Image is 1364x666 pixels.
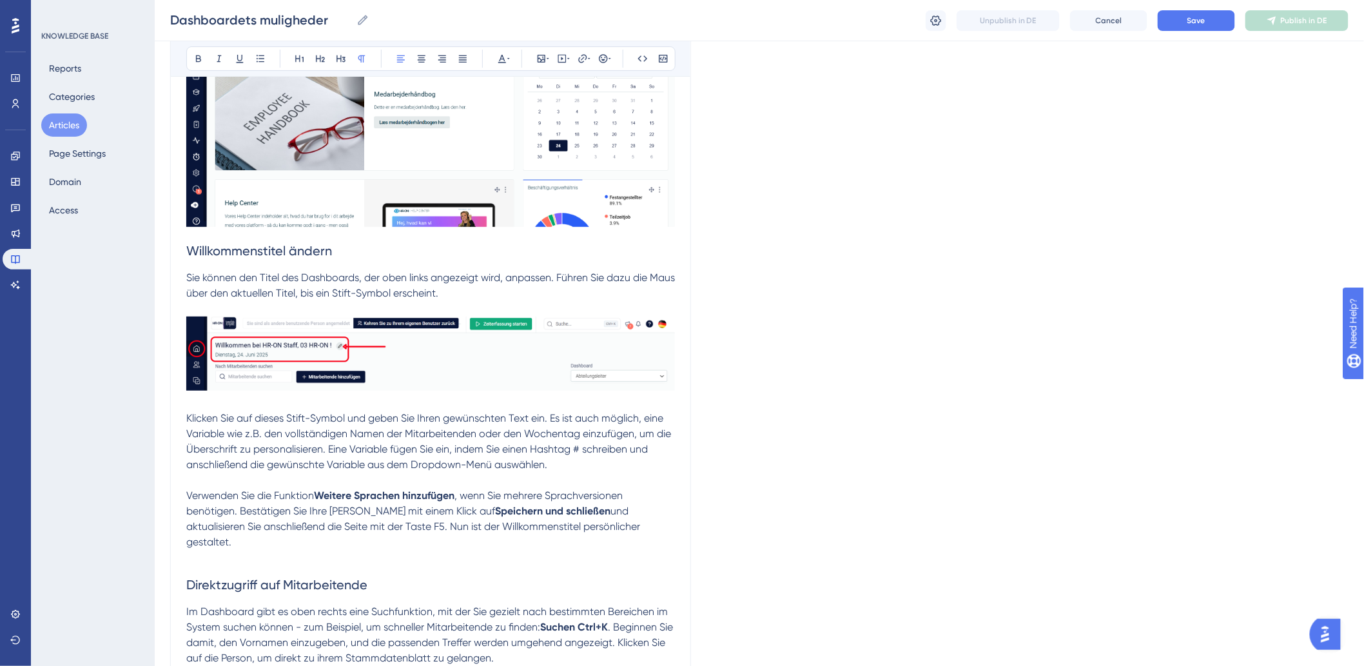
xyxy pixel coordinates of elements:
button: Domain [41,170,89,193]
button: Access [41,199,86,222]
span: Need Help? [30,3,81,19]
span: Cancel [1096,15,1122,26]
span: Klicken Sie auf dieses Stift-Symbol und geben Sie Ihren gewünschten Text ein. Es ist auch möglich... [186,412,674,471]
span: Sie können den Titel des Dashboards, der oben links angezeigt wird, anpassen. Führen Sie dazu die... [186,271,677,299]
strong: Suchen Ctrl+K [540,621,608,633]
button: Articles [41,113,87,137]
span: . Beginnen Sie damit, den Vornamen einzugeben, und die passenden Treffer werden umgehend angezeig... [186,621,676,664]
button: Unpublish in DE [957,10,1060,31]
button: Publish in DE [1245,10,1349,31]
strong: Weitere Sprachen hinzufügen [314,489,454,502]
strong: Speichern und schließen [495,505,610,517]
span: Im Dashboard gibt es oben rechts eine Suchfunktion, mit der Sie gezielt nach bestimmten Bereichen... [186,605,670,633]
button: Page Settings [41,142,113,165]
button: Categories [41,85,102,108]
span: und aktualisieren Sie anschließend die Seite mit der Taste F5. Nun ist der Willkommenstitel persö... [186,505,643,548]
div: KNOWLEDGE BASE [41,31,108,41]
span: Unpublish in DE [980,15,1037,26]
button: Reports [41,57,89,80]
span: Publish in DE [1281,15,1327,26]
span: , wenn Sie mehrere Sprachversionen benötigen. Bestätigen Sie Ihre [PERSON_NAME] mit einem Klick auf [186,489,625,517]
button: Cancel [1070,10,1147,31]
input: Article Name [170,11,351,29]
iframe: UserGuiding AI Assistant Launcher [1310,615,1349,654]
span: Verwenden Sie die Funktion [186,489,314,502]
button: Save [1158,10,1235,31]
span: Willkommenstitel ändern [186,243,332,259]
span: Save [1187,15,1205,26]
span: Direktzugriff auf Mitarbeitende [186,577,367,593]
